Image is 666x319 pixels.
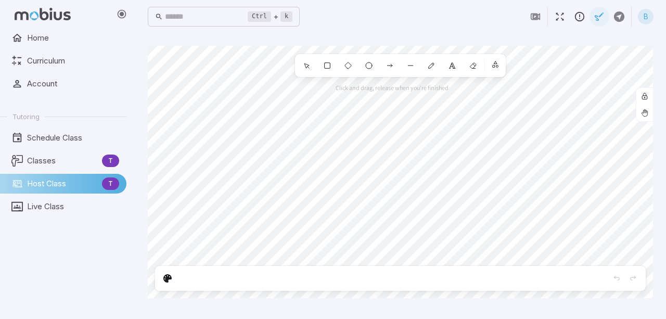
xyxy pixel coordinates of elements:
label: Hand (panning tool) — H [636,105,653,121]
button: Fullscreen Game [550,7,570,27]
label: Selection — V or 1 [297,56,316,75]
button: Stop Drawing on Questions [590,7,609,27]
label: Eraser — E or 0 [464,56,482,75]
button: Join in Zoom Client [526,7,545,27]
label: Keep selected tool active after drawing — Q [636,88,653,105]
button: Create Activity [609,7,629,27]
label: Diamond — D or 3 [339,56,357,75]
label: Line — L or 6 [401,56,420,75]
div: + [248,10,292,23]
label: Rectangle — R or 2 [318,56,337,75]
span: Tutoring [12,112,40,121]
label: Arrow — A or 5 [380,56,399,75]
label: Text — T or 8 [443,56,462,75]
button: Report an Issue [570,7,590,27]
span: Schedule Class [27,132,119,144]
label: Draw — P or 7 [422,56,441,75]
span: Host Class [27,178,98,189]
kbd: Ctrl [248,11,271,22]
kbd: k [280,11,292,22]
span: T [102,156,119,166]
button: Undo [608,270,625,287]
span: T [102,178,119,189]
span: Home [27,32,119,44]
span: Classes [27,155,98,167]
button: Redo [625,270,642,287]
div: B [638,9,654,24]
button: Edit [159,270,176,287]
span: Live Class [27,201,119,212]
span: Account [27,78,119,90]
span: Curriculum [27,55,119,67]
label: Ellipse — O or 4 [360,56,378,75]
button: More tools [487,56,504,73]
